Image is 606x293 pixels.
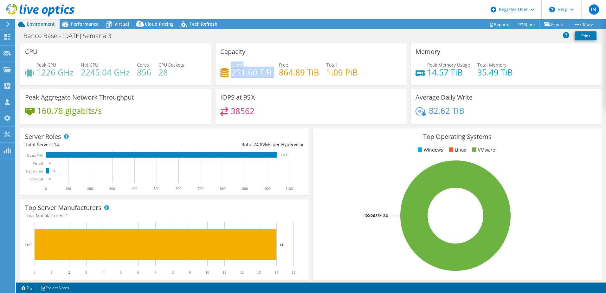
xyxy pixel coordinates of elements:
[589,4,599,15] span: IN
[25,48,38,55] h3: CPU
[222,270,226,275] text: 11
[85,270,87,275] text: 3
[37,107,102,114] h4: 160.78 gigabits/s
[36,69,74,76] h4: 1226 GHz
[49,162,51,165] text: 0
[137,69,151,76] h4: 856
[427,62,470,68] span: Peak Memory Usage
[137,62,149,68] span: Cores
[274,270,278,275] text: 14
[25,212,304,219] h4: Total Manufacturers:
[254,141,262,147] span: 74.8
[326,62,337,68] span: Total
[66,212,68,218] span: 1
[164,141,304,148] div: Ratio: VMs per Hypervisor
[36,284,74,292] a: Project Notes
[158,69,184,76] h4: 28
[231,62,242,68] span: Used
[87,186,93,191] text: 200
[25,204,101,211] h3: Top Server Manufacturers
[21,32,121,39] h1: Banco Base - [DATE] Semana 3
[36,62,56,68] span: Peak CPU
[71,21,99,27] span: Performance
[416,48,440,55] h3: Memory
[154,270,156,275] text: 7
[285,186,293,191] text: 1100
[114,21,129,27] span: Virtual
[120,270,122,275] text: 5
[17,284,37,292] a: 2
[189,270,191,275] text: 9
[27,153,43,158] text: Guest VM
[154,186,159,191] text: 500
[240,270,244,275] text: 12
[514,19,540,29] a: Share
[25,243,32,247] text: Dell
[26,169,43,173] text: Hypervisor
[25,141,164,148] div: Total Servers:
[27,21,55,27] span: Environment
[569,19,598,29] a: More
[477,62,506,68] span: Total Memory
[132,186,137,191] text: 400
[176,186,181,191] text: 600
[575,31,596,40] a: Print
[484,19,514,29] a: Reports
[257,270,261,275] text: 13
[416,94,473,101] h3: Average Daily Write
[68,270,70,275] text: 2
[158,62,184,68] span: CPU Sockets
[145,21,174,27] span: Cloud Pricing
[326,69,358,76] h4: 1.09 PiB
[280,154,287,157] text: 1,047
[65,186,71,191] text: 100
[190,21,217,27] span: Tech Refresh
[231,69,272,76] h4: 251.60 TiB
[137,270,139,275] text: 6
[429,107,464,114] h4: 82.62 TiB
[51,270,53,275] text: 1
[376,213,388,218] tspan: ESXi 8.0
[81,69,130,76] h4: 2245.04 GHz
[34,270,35,275] text: 0
[52,170,55,173] text: 14
[220,94,256,101] h3: IOPS at 95%
[263,186,271,191] text: 1000
[81,62,98,68] span: Net CPU
[30,177,43,181] text: Physical
[242,186,248,191] text: 900
[49,178,51,181] text: 0
[198,186,203,191] text: 700
[280,243,283,246] text: 14
[220,48,245,55] h3: Capacity
[416,146,443,153] li: Windows
[539,19,569,29] a: Export
[447,146,466,153] li: Linux
[477,69,513,76] h4: 35.49 TiB
[231,107,255,114] h4: 38562
[318,133,597,140] h3: Top Operating Systems
[172,270,174,275] text: 8
[292,270,295,275] text: 15
[279,62,288,68] span: Free
[25,133,61,140] h3: Server Roles
[103,270,105,275] text: 4
[470,146,495,153] li: VMware
[45,186,47,191] text: 0
[109,186,115,191] text: 300
[33,161,43,166] text: Virtual
[54,141,59,147] span: 14
[25,94,134,101] h3: Peak Aggregate Network Throughput
[427,69,470,76] h4: 14.57 TiB
[220,186,226,191] text: 800
[279,69,319,76] h4: 864.89 TiB
[549,7,555,12] svg: \n
[205,270,209,275] text: 10
[364,213,376,218] tspan: 100.0%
